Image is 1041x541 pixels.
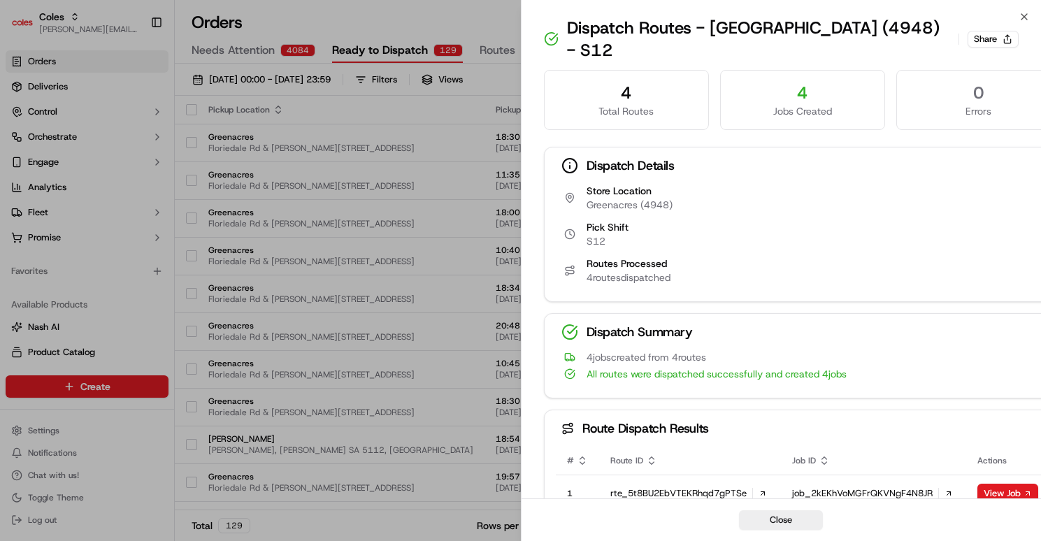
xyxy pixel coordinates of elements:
[36,90,252,105] input: Got a question? Start typing here...
[556,82,697,104] div: 4
[587,367,847,381] span: All routes were dispatched successfully and created 4 job s
[610,455,770,466] div: Route ID
[732,82,873,104] div: 4
[792,455,955,466] div: Job ID
[132,275,224,289] span: API Documentation
[610,487,770,500] div: rte_5t8BU2EbVTEKRhqd7gPTSe
[238,138,254,154] button: Start new chat
[587,350,706,364] span: 4 job s created from 4 route s
[14,276,25,287] div: 📗
[14,182,94,193] div: Past conversations
[587,184,673,198] div: Store Location
[587,198,673,212] div: Greenacres (4948)
[14,203,36,226] img: Joseph V.
[139,309,169,319] span: Pylon
[739,510,823,530] button: Close
[977,484,1038,503] a: View Job
[28,275,107,289] span: Knowledge Base
[14,14,42,42] img: Nash
[732,104,873,118] div: Jobs Created
[8,269,113,294] a: 📗Knowledge Base
[43,217,113,228] span: [PERSON_NAME]
[14,134,39,159] img: 1736555255976-a54dd68f-1ca7-489b-9aae-adbdc363a1c4
[63,147,192,159] div: We're available if you need us!
[587,220,629,234] div: Pick Shift
[567,488,573,499] span: 1
[544,17,1019,62] div: Dispatch Routes - [GEOGRAPHIC_DATA] (4948) - S12
[116,217,121,228] span: •
[63,134,229,147] div: Start new chat
[792,487,955,500] div: job_2kEKhVoMGFrQKVNgF4N8JR
[118,276,129,287] div: 💻
[99,308,169,319] a: Powered byPylon
[977,455,1038,466] div: Actions
[124,217,152,228] span: [DATE]
[29,134,55,159] img: 1756434665150-4e636765-6d04-44f2-b13a-1d7bbed723a0
[587,234,629,248] div: S12
[28,217,39,229] img: 1736555255976-a54dd68f-1ca7-489b-9aae-adbdc363a1c4
[556,104,697,118] div: Total Routes
[14,56,254,78] p: Welcome 👋
[567,455,588,466] div: #
[968,31,1019,48] button: Share
[113,269,230,294] a: 💻API Documentation
[217,179,254,196] button: See all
